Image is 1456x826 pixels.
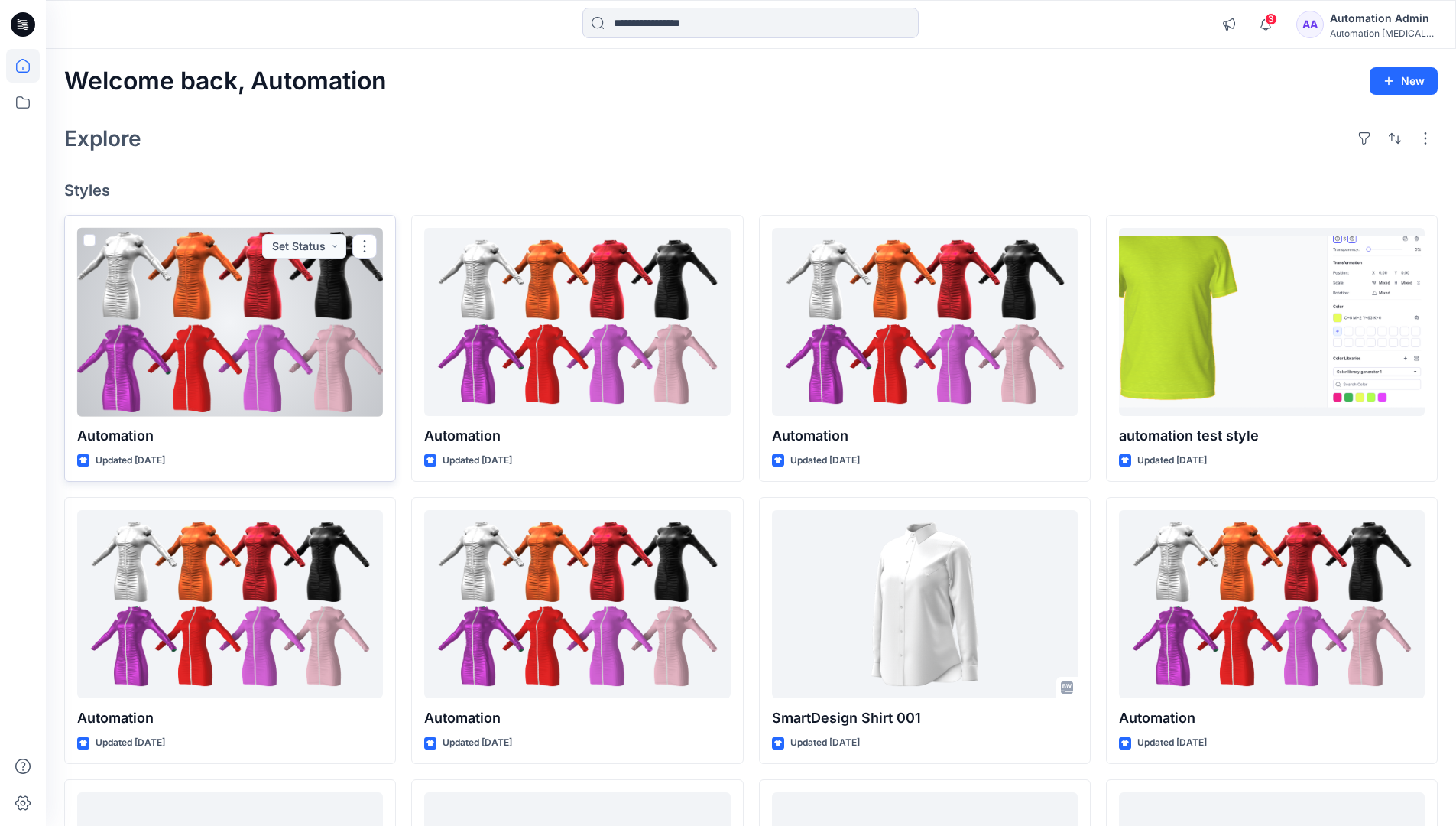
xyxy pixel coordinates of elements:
[424,425,730,447] p: Automation
[424,510,730,699] a: Automation
[1296,11,1324,38] div: AA
[96,735,165,751] p: Updated [DATE]
[424,228,730,417] a: Automation
[772,707,1078,729] p: SmartDesign Shirt 001
[1119,228,1425,417] a: automation test style
[1330,28,1437,39] div: Automation [MEDICAL_DATA]...
[772,510,1078,699] a: SmartDesign Shirt 001
[1119,425,1425,447] p: automation test style
[64,181,1438,200] h4: Styles
[77,228,383,417] a: Automation
[1330,9,1437,28] div: Automation Admin
[77,425,383,447] p: Automation
[790,453,860,469] p: Updated [DATE]
[1137,453,1207,469] p: Updated [DATE]
[790,735,860,751] p: Updated [DATE]
[424,707,730,729] p: Automation
[1370,67,1438,95] button: New
[96,453,165,469] p: Updated [DATE]
[77,510,383,699] a: Automation
[1265,13,1277,25] span: 3
[1137,735,1207,751] p: Updated [DATE]
[64,126,141,151] h2: Explore
[443,453,512,469] p: Updated [DATE]
[772,228,1078,417] a: Automation
[1119,707,1425,729] p: Automation
[772,425,1078,447] p: Automation
[64,67,387,96] h2: Welcome back, Automation
[77,707,383,729] p: Automation
[1119,510,1425,699] a: Automation
[443,735,512,751] p: Updated [DATE]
